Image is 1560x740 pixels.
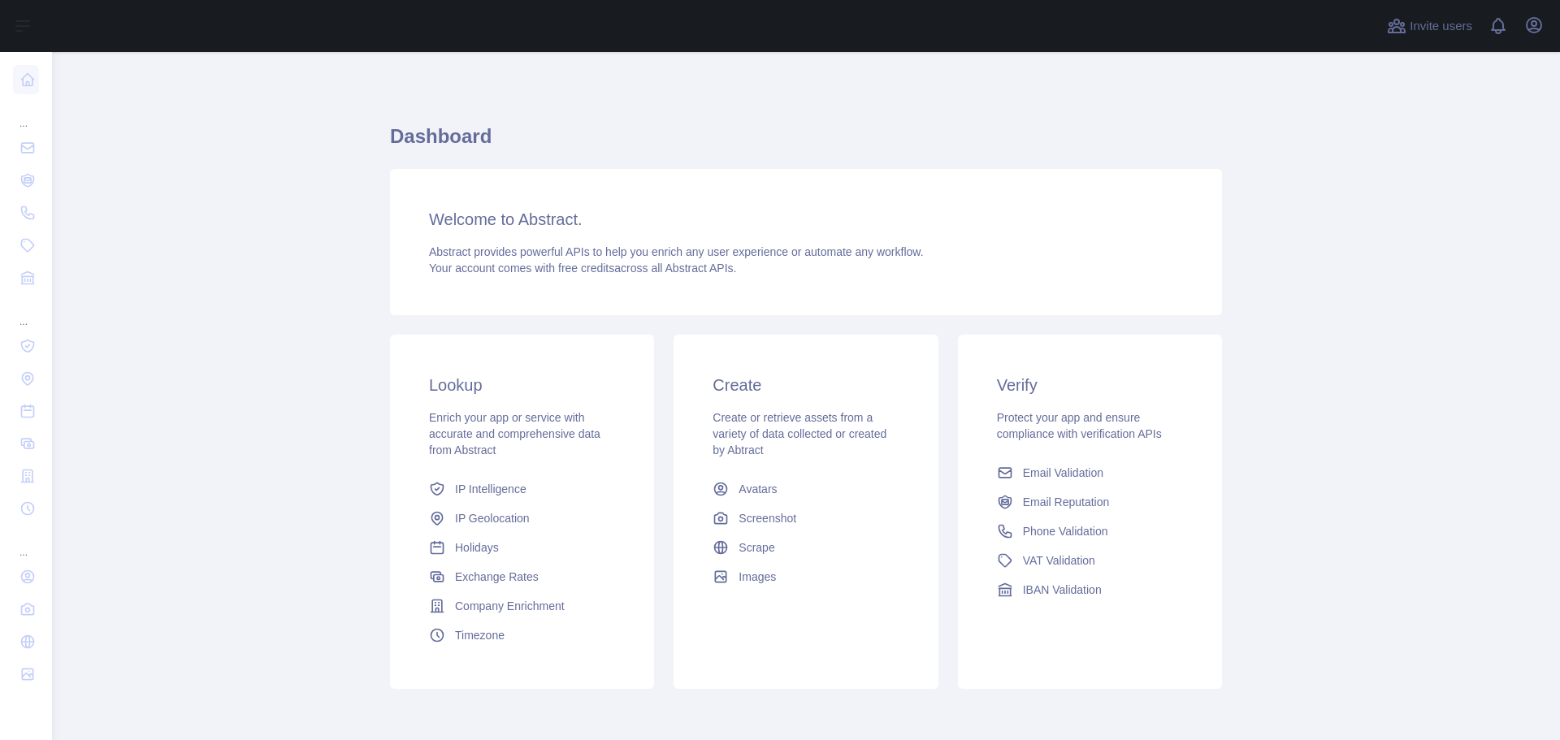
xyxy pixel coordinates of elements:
span: Create or retrieve assets from a variety of data collected or created by Abtract [713,411,886,457]
h3: Create [713,374,899,396]
span: Phone Validation [1023,523,1108,539]
span: free credits [558,262,614,275]
span: Exchange Rates [455,569,539,585]
span: Avatars [739,481,777,497]
div: ... [13,296,39,328]
h3: Verify [997,374,1183,396]
a: Email Reputation [990,487,1189,517]
span: Holidays [455,539,499,556]
a: IBAN Validation [990,575,1189,604]
span: VAT Validation [1023,552,1095,569]
span: Email Validation [1023,465,1103,481]
h3: Lookup [429,374,615,396]
span: Protect your app and ensure compliance with verification APIs [997,411,1162,440]
a: Avatars [706,474,905,504]
a: Phone Validation [990,517,1189,546]
button: Invite users [1384,13,1475,39]
a: Company Enrichment [422,591,622,621]
span: Abstract provides powerful APIs to help you enrich any user experience or automate any workflow. [429,245,924,258]
a: IP Geolocation [422,504,622,533]
span: Timezone [455,627,505,643]
span: Your account comes with across all Abstract APIs. [429,262,736,275]
a: Holidays [422,533,622,562]
a: Exchange Rates [422,562,622,591]
a: IP Intelligence [422,474,622,504]
a: Screenshot [706,504,905,533]
span: Images [739,569,776,585]
a: Email Validation [990,458,1189,487]
span: IBAN Validation [1023,582,1102,598]
span: Enrich your app or service with accurate and comprehensive data from Abstract [429,411,600,457]
a: VAT Validation [990,546,1189,575]
span: Screenshot [739,510,796,526]
span: Email Reputation [1023,494,1110,510]
span: Company Enrichment [455,598,565,614]
span: Invite users [1410,17,1472,36]
div: ... [13,526,39,559]
span: IP Intelligence [455,481,526,497]
h3: Welcome to Abstract. [429,208,1183,231]
span: Scrape [739,539,774,556]
a: Images [706,562,905,591]
span: IP Geolocation [455,510,530,526]
a: Scrape [706,533,905,562]
div: ... [13,97,39,130]
a: Timezone [422,621,622,650]
h1: Dashboard [390,123,1222,162]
